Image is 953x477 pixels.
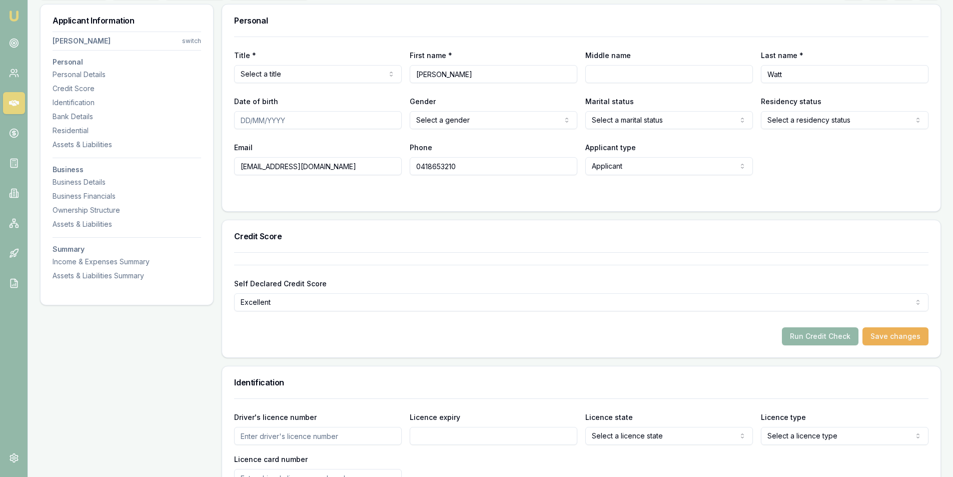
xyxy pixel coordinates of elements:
[234,413,317,421] label: Driver's licence number
[585,413,633,421] label: Licence state
[53,271,201,281] div: Assets & Liabilities Summary
[53,246,201,253] h3: Summary
[234,232,928,240] h3: Credit Score
[234,455,308,463] label: Licence card number
[53,219,201,229] div: Assets & Liabilities
[53,98,201,108] div: Identification
[234,111,402,129] input: DD/MM/YYYY
[410,413,460,421] label: Licence expiry
[53,191,201,201] div: Business Financials
[8,10,20,22] img: emu-icon-u.png
[53,126,201,136] div: Residential
[53,140,201,150] div: Assets & Liabilities
[53,205,201,215] div: Ownership Structure
[234,17,928,25] h3: Personal
[53,17,201,25] h3: Applicant Information
[782,327,858,345] button: Run Credit Check
[234,279,327,288] label: Self Declared Credit Score
[234,97,278,106] label: Date of birth
[585,51,631,60] label: Middle name
[53,59,201,66] h3: Personal
[761,51,803,60] label: Last name *
[234,378,928,386] h3: Identification
[862,327,928,345] button: Save changes
[410,51,452,60] label: First name *
[234,51,256,60] label: Title *
[53,36,111,46] div: [PERSON_NAME]
[53,257,201,267] div: Income & Expenses Summary
[410,97,436,106] label: Gender
[761,413,806,421] label: Licence type
[53,177,201,187] div: Business Details
[761,97,821,106] label: Residency status
[410,157,577,175] input: 0431 234 567
[53,166,201,173] h3: Business
[234,427,402,445] input: Enter driver's licence number
[53,70,201,80] div: Personal Details
[585,143,636,152] label: Applicant type
[585,97,634,106] label: Marital status
[410,143,432,152] label: Phone
[53,84,201,94] div: Credit Score
[53,112,201,122] div: Bank Details
[182,37,201,45] div: switch
[234,143,253,152] label: Email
